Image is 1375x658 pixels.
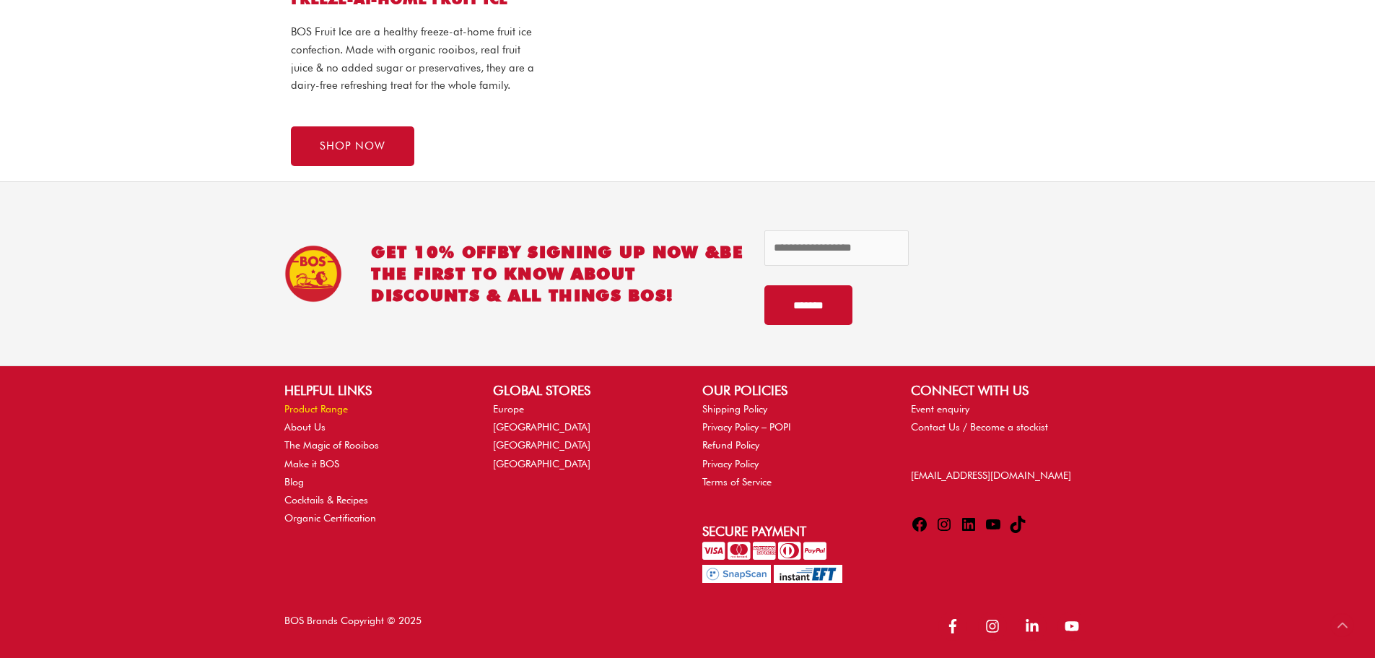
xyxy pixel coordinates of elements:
[284,245,342,303] img: BOS Ice Tea
[978,612,1015,641] a: instagram
[702,458,759,469] a: Privacy Policy
[284,439,379,451] a: The Magic of Rooibos
[702,381,882,400] h2: OUR POLICIES
[911,400,1091,436] nav: CONNECT WITH US
[493,403,524,415] a: Europe
[493,421,590,433] a: [GEOGRAPHIC_DATA]
[911,403,969,415] a: Event enquiry
[493,381,673,400] h2: GLOBAL STORES
[284,476,304,488] a: Blog
[911,469,1071,481] a: [EMAIL_ADDRESS][DOMAIN_NAME]
[702,565,771,583] img: Pay with SnapScan
[702,476,772,488] a: Terms of Service
[270,612,688,644] div: BOS Brands Copyright © 2025
[284,421,326,433] a: About Us
[1018,612,1055,641] a: linkedin-in
[702,521,882,541] h2: Secure Payment
[371,241,743,306] h2: GET 10% OFF be the first to know about discounts & all things BOS!
[497,242,720,261] span: BY SIGNING UP NOW &
[774,565,842,583] img: Pay with InstantEFT
[938,612,975,641] a: facebook-f
[702,400,882,491] nav: OUR POLICIES
[284,494,368,506] a: Cocktails & Recipes
[284,512,376,524] a: Organic Certification
[702,403,767,415] a: Shipping Policy
[1057,612,1091,641] a: youtube
[284,400,464,527] nav: HELPFUL LINKS
[284,403,348,415] a: Product Range
[493,400,673,473] nav: GLOBAL STORES
[291,126,414,166] a: SHOP NOW
[702,421,791,433] a: Privacy Policy – POPI
[493,439,590,451] a: [GEOGRAPHIC_DATA]
[493,458,590,469] a: [GEOGRAPHIC_DATA]
[702,439,759,451] a: Refund Policy
[911,381,1091,400] h2: CONNECT WITH US
[284,381,464,400] h2: HELPFUL LINKS
[911,421,1048,433] a: Contact Us / Become a stockist
[284,458,339,469] a: Make it BOS
[291,23,536,95] p: BOS Fruit Ice are a healthy freeze-at-home fruit ice confection. Made with organic rooibos, real ...
[320,141,385,152] span: SHOP NOW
